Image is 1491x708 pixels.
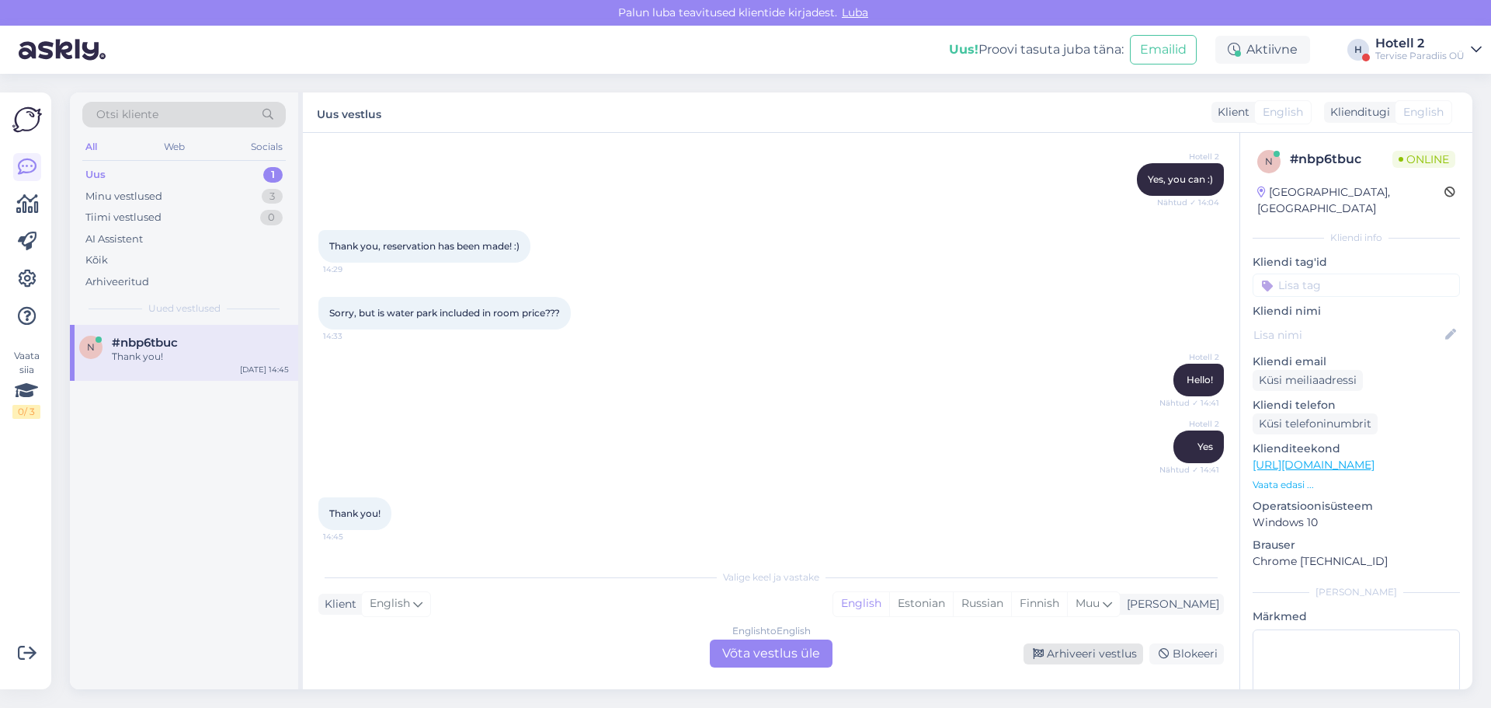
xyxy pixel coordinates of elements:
div: [PERSON_NAME] [1121,596,1219,612]
div: Hotell 2 [1375,37,1465,50]
a: Hotell 2Tervise Paradiis OÜ [1375,37,1482,62]
label: Uus vestlus [317,102,381,123]
div: Küsi telefoninumbrit [1253,413,1378,434]
div: # nbp6tbuc [1290,150,1392,169]
div: Socials [248,137,286,157]
div: Vaata siia [12,349,40,419]
a: [URL][DOMAIN_NAME] [1253,458,1375,472]
div: English to English [732,624,811,638]
div: English [833,592,889,616]
span: n [87,341,95,353]
div: Kliendi info [1253,231,1460,245]
p: Chrome [TECHNICAL_ID] [1253,553,1460,570]
div: Klienditugi [1324,104,1390,120]
span: Otsi kliente [96,106,158,123]
div: Klient [1211,104,1249,120]
div: Russian [953,592,1011,616]
div: Web [161,137,188,157]
span: Luba [837,5,873,19]
span: Sorry, but is water park included in room price??? [329,307,560,319]
span: #nbp6tbuc [112,336,178,350]
div: Thank you! [112,350,289,364]
img: Askly Logo [12,105,42,134]
p: Klienditeekond [1253,441,1460,457]
span: Muu [1076,596,1100,610]
span: 14:45 [323,531,381,542]
span: Uued vestlused [148,302,221,316]
span: 14:29 [323,263,381,275]
span: English [370,595,410,612]
div: Klient [318,596,356,612]
span: Hello! [1187,374,1213,385]
div: 3 [262,189,283,204]
div: Arhiveeritud [85,274,149,290]
div: Kõik [85,253,108,268]
span: Online [1392,151,1455,168]
p: Märkmed [1253,609,1460,625]
div: Uus [85,167,106,183]
div: Minu vestlused [85,189,162,204]
div: Aktiivne [1215,36,1310,64]
div: Arhiveeri vestlus [1024,643,1143,664]
div: H [1347,39,1369,61]
span: Hotell 2 [1161,351,1219,363]
div: Tiimi vestlused [85,210,162,225]
span: English [1263,104,1303,120]
p: Brauser [1253,537,1460,553]
div: Võta vestlus üle [710,640,832,668]
p: Windows 10 [1253,514,1460,531]
div: [DATE] 14:45 [240,364,289,375]
div: Küsi meiliaadressi [1253,370,1363,391]
span: n [1265,155,1273,167]
span: Yes, you can :) [1148,173,1213,185]
span: Thank you! [329,507,381,519]
input: Lisa nimi [1253,326,1442,344]
p: Operatsioonisüsteem [1253,498,1460,514]
span: Nähtud ✓ 14:41 [1159,397,1219,409]
div: Estonian [889,592,953,616]
p: Kliendi nimi [1253,303,1460,319]
div: Valige keel ja vastake [318,570,1224,584]
b: Uus! [949,42,978,57]
div: Proovi tasuta juba täna: [949,40,1124,59]
span: Nähtud ✓ 14:04 [1157,197,1219,208]
div: 1 [263,167,283,183]
p: Kliendi tag'id [1253,254,1460,270]
div: 0 / 3 [12,405,40,419]
div: [PERSON_NAME] [1253,585,1460,599]
p: Vaata edasi ... [1253,478,1460,492]
input: Lisa tag [1253,274,1460,297]
div: Finnish [1011,592,1067,616]
span: English [1403,104,1444,120]
p: Kliendi telefon [1253,397,1460,413]
span: 14:33 [323,330,381,342]
button: Emailid [1130,35,1197,65]
div: Tervise Paradiis OÜ [1375,50,1465,62]
span: Hotell 2 [1161,418,1219,430]
span: Yes [1197,441,1213,452]
span: Thank you, reservation has been made! :) [329,240,520,252]
div: Blokeeri [1149,643,1224,664]
p: Kliendi email [1253,354,1460,370]
div: [GEOGRAPHIC_DATA], [GEOGRAPHIC_DATA] [1257,184,1444,217]
div: AI Assistent [85,232,143,247]
div: All [82,137,100,157]
div: 0 [260,210,283,225]
span: Hotell 2 [1161,151,1219,162]
span: Nähtud ✓ 14:41 [1159,464,1219,476]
